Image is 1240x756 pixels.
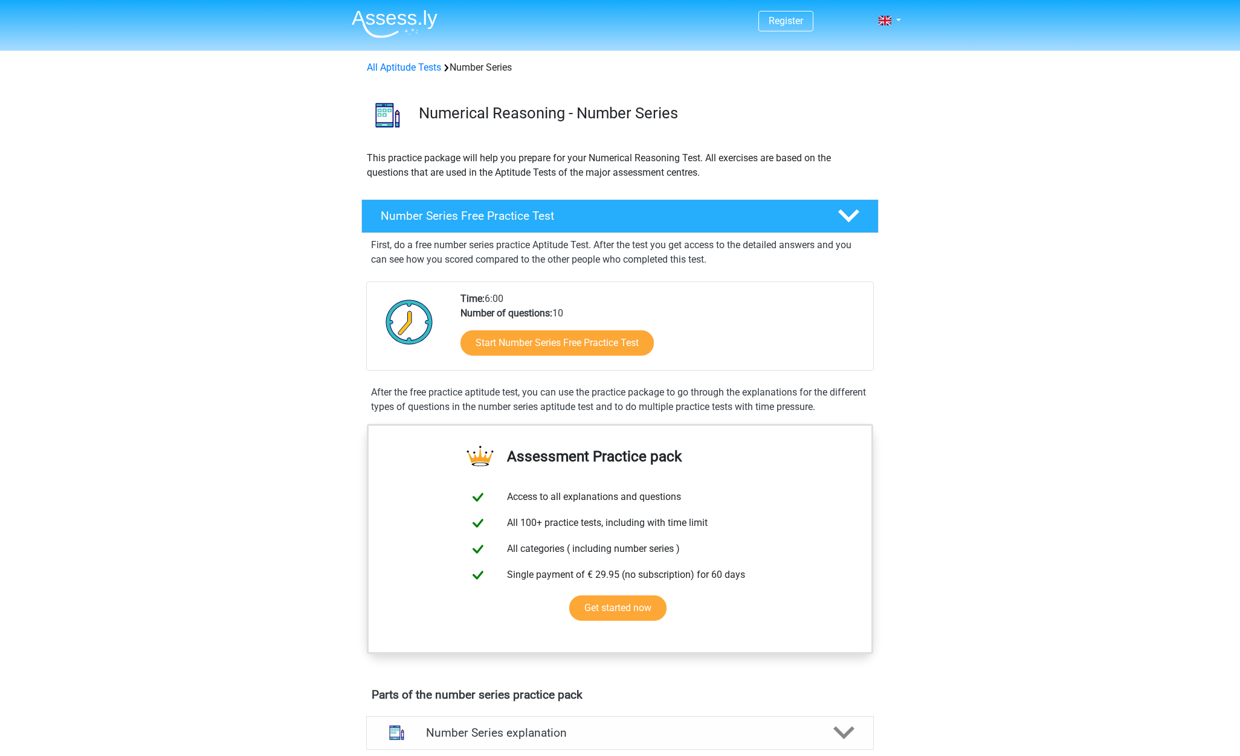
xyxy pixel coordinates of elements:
[362,89,413,141] img: number series
[460,330,654,356] a: Start Number Series Free Practice Test
[381,209,818,223] h4: Number Series Free Practice Test
[352,10,438,38] img: Assessly
[379,292,440,352] img: Clock
[371,238,869,267] p: First, do a free number series practice Aptitude Test. After the test you get access to the detai...
[460,307,552,319] b: Number of questions:
[769,15,803,27] a: Register
[367,151,873,180] p: This practice package will help you prepare for your Numerical Reasoning Test. All exercises are ...
[419,104,869,123] h3: Numerical Reasoning - Number Series
[361,716,879,750] a: explanations Number Series explanation
[362,60,878,75] div: Number Series
[460,293,485,304] b: Time:
[372,688,868,702] h4: Parts of the number series practice pack
[426,726,814,740] h4: Number Series explanation
[451,292,873,370] div: 6:00 10
[367,62,441,73] a: All Aptitude Tests
[569,595,667,621] a: Get started now
[366,385,874,414] div: After the free practice aptitude test, you can use the practice package to go through the explana...
[357,199,883,233] a: Number Series Free Practice Test
[381,717,412,748] img: number series explanations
